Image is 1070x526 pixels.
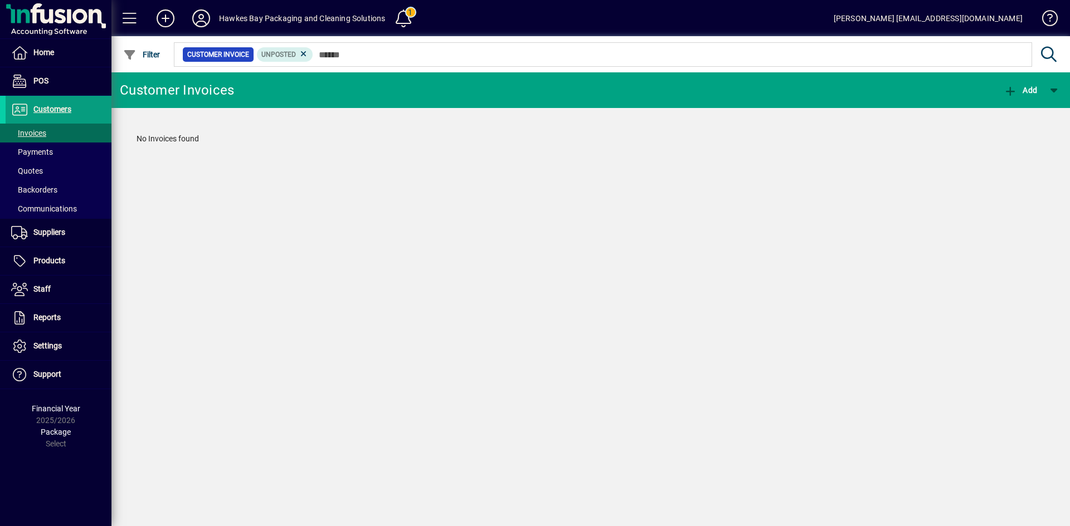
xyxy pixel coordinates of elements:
span: POS [33,76,48,85]
span: Payments [11,148,53,156]
a: Payments [6,142,111,161]
div: Hawkes Bay Packaging and Cleaning Solutions [219,9,386,27]
mat-chip: Customer Invoice Status: Unposted [257,47,313,62]
span: Customer Invoice [187,49,249,60]
a: POS [6,67,111,95]
a: Quotes [6,161,111,180]
span: Suppliers [33,228,65,237]
a: Staff [6,276,111,303]
button: Add [148,8,183,28]
span: Filter [123,50,160,59]
a: Reports [6,304,111,332]
span: Staff [33,284,51,293]
div: No Invoices found [125,122,1056,156]
span: Unposted [261,51,296,58]
span: Customers [33,105,71,114]
a: Invoices [6,124,111,142]
span: Quotes [11,166,43,175]
span: Communications [11,204,77,213]
span: Package [41,427,71,436]
span: Settings [33,341,62,350]
a: Backorders [6,180,111,199]
span: Products [33,256,65,265]
a: Products [6,247,111,275]
span: Financial Year [32,404,80,413]
button: Filter [120,45,163,65]
span: Invoices [11,129,46,137]
span: Support [33,370,61,378]
div: [PERSON_NAME] [EMAIL_ADDRESS][DOMAIN_NAME] [834,9,1023,27]
a: Communications [6,199,111,218]
span: Reports [33,313,61,322]
span: Home [33,48,54,57]
span: Add [1004,86,1037,95]
a: Suppliers [6,219,111,247]
a: Settings [6,332,111,360]
a: Home [6,39,111,67]
button: Add [1001,80,1040,100]
button: Profile [183,8,219,28]
a: Support [6,361,111,389]
span: Backorders [11,185,57,194]
a: Knowledge Base [1034,2,1056,38]
div: Customer Invoices [120,81,234,99]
